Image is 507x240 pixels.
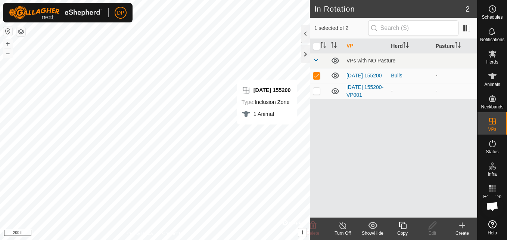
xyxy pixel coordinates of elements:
[488,231,497,235] span: Help
[481,105,503,109] span: Neckbands
[346,58,474,64] div: VPs with NO Pasture
[125,230,153,237] a: Privacy Policy
[3,39,12,48] button: +
[433,39,477,53] th: Pasture
[488,172,497,176] span: Infra
[343,39,388,53] th: VP
[117,9,124,17] span: DP
[307,231,320,236] span: Delete
[314,24,368,32] span: 1 selected of 2
[346,84,383,98] a: [DATE] 155200-VP001
[368,20,458,36] input: Search (S)
[391,72,429,80] div: Bulls
[3,27,12,36] button: Reset Map
[484,82,500,87] span: Animals
[403,43,409,49] p-sorticon: Activate to sort
[388,230,417,237] div: Copy
[320,43,326,49] p-sorticon: Activate to sort
[302,229,303,236] span: i
[3,49,12,58] button: –
[482,15,503,19] span: Schedules
[480,37,504,42] span: Notifications
[9,6,102,19] img: Gallagher Logo
[433,83,477,99] td: -
[242,86,291,95] div: [DATE] 155200
[328,230,358,237] div: Turn Off
[391,87,429,95] div: -
[242,99,255,105] label: Type:
[242,110,291,119] div: 1 Animal
[298,228,307,237] button: i
[488,127,496,132] span: VPs
[455,43,461,49] p-sorticon: Activate to sort
[486,150,498,154] span: Status
[433,68,477,83] td: -
[447,230,477,237] div: Create
[481,195,504,218] div: Open chat
[466,3,470,15] span: 2
[16,27,25,36] button: Map Layers
[242,98,291,107] div: Inclusion Zone
[486,60,498,64] span: Herds
[388,39,432,53] th: Herd
[162,230,184,237] a: Contact Us
[417,230,447,237] div: Edit
[478,217,507,238] a: Help
[483,194,501,199] span: Heatmap
[331,43,337,49] p-sorticon: Activate to sort
[314,4,466,13] h2: In Rotation
[358,230,388,237] div: Show/Hide
[346,73,382,79] a: [DATE] 155200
